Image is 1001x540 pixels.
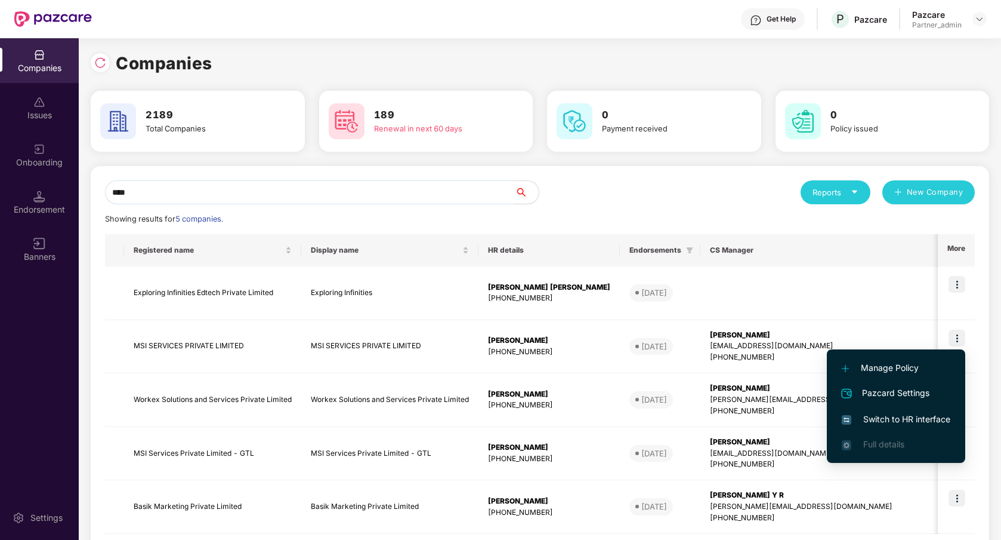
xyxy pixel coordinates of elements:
h3: 0 [830,108,957,123]
span: Switch to HR interface [842,413,950,426]
span: caret-down [851,188,858,196]
img: svg+xml;base64,PHN2ZyB3aWR0aD0iMTQuNSIgaGVpZ2h0PSIxNC41IiB2aWV3Qm94PSIwIDAgMTYgMTYiIGZpbGw9Im5vbm... [33,191,45,202]
div: [PERSON_NAME] [488,335,610,346]
span: Pazcard Settings [842,386,950,401]
span: New Company [907,186,963,198]
span: 5 companies. [175,214,223,223]
h1: Companies [116,50,212,76]
span: search [514,188,539,197]
img: svg+xml;base64,PHN2ZyBpZD0iSGVscC0zMngzMiIgeG1sbnM9Imh0dHA6Ly93d3cudzMub3JnLzIwMDAvc3ZnIiB3aWR0aD... [750,14,762,26]
td: Exploring Infinities Edtech Private Limited [124,266,301,320]
div: [PERSON_NAME] [488,496,610,507]
span: Manage Policy [842,361,950,375]
div: [PERSON_NAME] [710,383,951,394]
td: Workex Solutions and Services Private Limited [301,373,478,427]
span: P [836,12,844,26]
div: [PHONE_NUMBER] [710,513,951,524]
td: MSI Services Private Limited - GTL [124,427,301,481]
img: svg+xml;base64,PHN2ZyB4bWxucz0iaHR0cDovL3d3dy53My5vcmcvMjAwMC9zdmciIHdpZHRoPSI2MCIgaGVpZ2h0PSI2MC... [785,103,821,139]
div: [PERSON_NAME] [488,389,610,400]
span: filter [684,243,696,257]
h3: 2189 [146,108,272,123]
img: icon [949,490,965,507]
div: [DATE] [641,447,667,459]
th: More [938,234,975,266]
span: Showing results for [105,214,223,223]
div: [EMAIL_ADDRESS][DOMAIN_NAME] [710,340,951,352]
div: Pazcare [912,9,962,20]
div: [EMAIL_ADDRESS][DOMAIN_NAME] [710,448,951,459]
img: svg+xml;base64,PHN2ZyB4bWxucz0iaHR0cDovL3d3dy53My5vcmcvMjAwMC9zdmciIHdpZHRoPSI2MCIgaGVpZ2h0PSI2MC... [329,103,364,139]
div: [PERSON_NAME] Y R [710,490,951,501]
td: Basik Marketing Private Limited [301,480,478,534]
th: Registered name [124,234,301,266]
img: svg+xml;base64,PHN2ZyB4bWxucz0iaHR0cDovL3d3dy53My5vcmcvMjAwMC9zdmciIHdpZHRoPSI2MCIgaGVpZ2h0PSI2MC... [100,103,136,139]
img: svg+xml;base64,PHN2ZyBpZD0iSXNzdWVzX2Rpc2FibGVkIiB4bWxucz0iaHR0cDovL3d3dy53My5vcmcvMjAwMC9zdmciIH... [33,96,45,108]
div: Reports [812,186,858,198]
img: svg+xml;base64,PHN2ZyB4bWxucz0iaHR0cDovL3d3dy53My5vcmcvMjAwMC9zdmciIHdpZHRoPSIxNi4zNjMiIGhlaWdodD... [842,440,851,450]
div: [PHONE_NUMBER] [488,400,610,411]
div: [DATE] [641,340,667,352]
td: Basik Marketing Private Limited [124,480,301,534]
span: Registered name [134,246,283,255]
div: [DATE] [641,287,667,299]
img: svg+xml;base64,PHN2ZyB4bWxucz0iaHR0cDovL3d3dy53My5vcmcvMjAwMC9zdmciIHdpZHRoPSIxNiIgaGVpZ2h0PSIxNi... [842,415,851,425]
div: Pazcare [854,14,887,25]
div: [PHONE_NUMBER] [488,507,610,518]
img: svg+xml;base64,PHN2ZyBpZD0iQ29tcGFuaWVzIiB4bWxucz0iaHR0cDovL3d3dy53My5vcmcvMjAwMC9zdmciIHdpZHRoPS... [33,49,45,61]
div: Get Help [767,14,796,24]
div: Policy issued [830,123,957,135]
div: [DATE] [641,501,667,513]
td: Workex Solutions and Services Private Limited [124,373,301,427]
th: HR details [478,234,620,266]
div: Partner_admin [912,20,962,30]
span: Endorsements [629,246,681,255]
div: [PHONE_NUMBER] [710,406,951,417]
div: Payment received [602,123,728,135]
span: plus [894,188,902,198]
td: MSI Services Private Limited - GTL [301,427,478,481]
div: Total Companies [146,123,272,135]
button: plusNew Company [882,180,975,204]
div: Renewal in next 60 days [374,123,501,135]
img: svg+xml;base64,PHN2ZyB3aWR0aD0iMTYiIGhlaWdodD0iMTYiIHZpZXdCb3g9IjAgMCAxNiAxNiIgZmlsbD0ibm9uZSIgeG... [33,238,45,250]
h3: 0 [602,108,728,123]
span: Display name [311,246,460,255]
span: CS Manager [710,246,942,255]
img: New Pazcare Logo [14,11,92,27]
img: svg+xml;base64,PHN2ZyBpZD0iU2V0dGluZy0yMHgyMCIgeG1sbnM9Imh0dHA6Ly93d3cudzMub3JnLzIwMDAvc3ZnIiB3aW... [13,512,24,524]
img: svg+xml;base64,PHN2ZyB4bWxucz0iaHR0cDovL3d3dy53My5vcmcvMjAwMC9zdmciIHdpZHRoPSIyNCIgaGVpZ2h0PSIyNC... [839,386,854,401]
td: MSI SERVICES PRIVATE LIMITED [124,320,301,374]
div: [DATE] [641,394,667,406]
img: svg+xml;base64,PHN2ZyB4bWxucz0iaHR0cDovL3d3dy53My5vcmcvMjAwMC9zdmciIHdpZHRoPSIxMi4yMDEiIGhlaWdodD... [842,365,849,372]
td: Exploring Infinities [301,266,478,320]
div: [PHONE_NUMBER] [488,346,610,358]
div: Settings [27,512,66,524]
button: search [514,180,539,204]
img: svg+xml;base64,PHN2ZyBpZD0iRHJvcGRvd24tMzJ4MzIiIHhtbG5zPSJodHRwOi8vd3d3LnczLm9yZy8yMDAwL3N2ZyIgd2... [975,14,984,24]
td: MSI SERVICES PRIVATE LIMITED [301,320,478,374]
div: [PERSON_NAME] [488,442,610,453]
img: svg+xml;base64,PHN2ZyB4bWxucz0iaHR0cDovL3d3dy53My5vcmcvMjAwMC9zdmciIHdpZHRoPSI2MCIgaGVpZ2h0PSI2MC... [557,103,592,139]
div: [PHONE_NUMBER] [488,293,610,304]
img: svg+xml;base64,PHN2ZyBpZD0iUmVsb2FkLTMyeDMyIiB4bWxucz0iaHR0cDovL3d3dy53My5vcmcvMjAwMC9zdmciIHdpZH... [94,57,106,69]
h3: 189 [374,108,501,123]
span: Full details [863,439,904,449]
div: [PERSON_NAME] [710,437,951,448]
div: [PERSON_NAME][EMAIL_ADDRESS][DOMAIN_NAME] [710,501,951,513]
span: filter [686,247,693,254]
div: [PHONE_NUMBER] [710,352,951,363]
div: [PERSON_NAME] [PERSON_NAME] [488,282,610,293]
div: [PHONE_NUMBER] [710,459,951,470]
img: svg+xml;base64,PHN2ZyB3aWR0aD0iMjAiIGhlaWdodD0iMjAiIHZpZXdCb3g9IjAgMCAyMCAyMCIgZmlsbD0ibm9uZSIgeG... [33,143,45,155]
div: [PERSON_NAME] [710,330,951,341]
img: icon [949,276,965,293]
div: [PERSON_NAME][EMAIL_ADDRESS][PERSON_NAME][DOMAIN_NAME] [710,394,951,406]
img: icon [949,330,965,346]
th: Display name [301,234,478,266]
div: [PHONE_NUMBER] [488,453,610,465]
